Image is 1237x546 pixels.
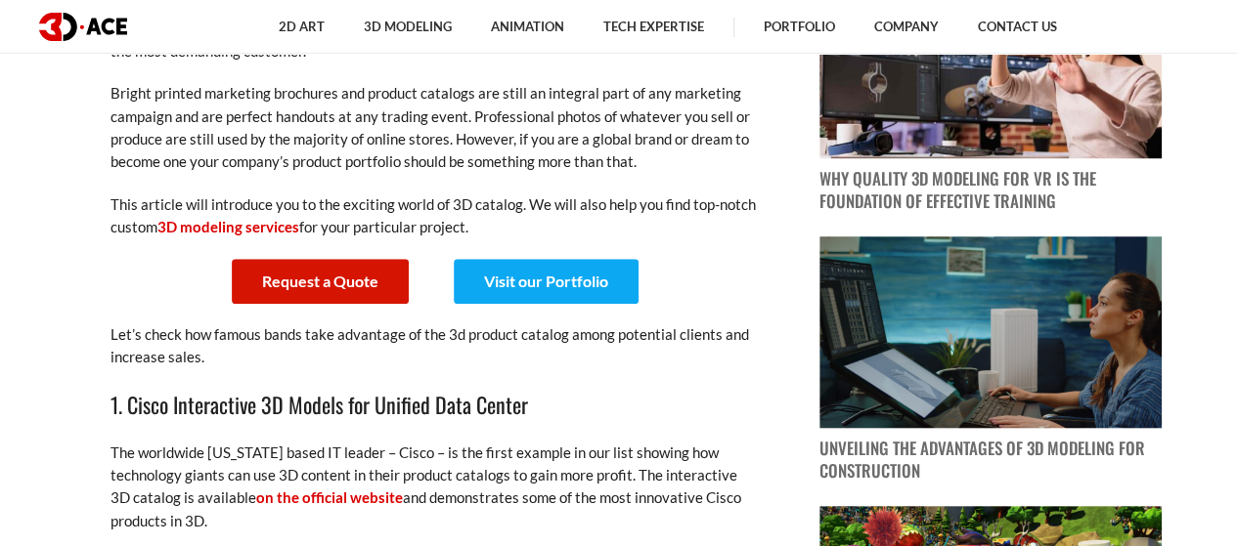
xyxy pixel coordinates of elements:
[819,236,1162,429] img: blog post image
[819,168,1162,213] p: Why Quality 3D Modeling for VR Is the Foundation of Effective Training
[819,438,1162,483] p: Unveiling the Advantages of 3D Modeling for Construction
[454,259,639,304] a: Visit our Portfolio
[110,193,756,239] p: This article will introduce you to the exciting world of 3D catalog. We will also help you find t...
[819,236,1162,483] a: blog post image Unveiling the Advantages of 3D Modeling for Construction
[256,488,403,506] a: on the official website
[39,13,127,41] img: logo dark
[232,259,409,304] a: Request a Quote
[157,218,299,235] a: 3D modeling services
[110,441,756,533] p: The worldwide [US_STATE] based IT leader – Cisco – is the first example in our list showing how t...
[110,323,756,369] p: Let’s check how famous bands take advantage of the 3d product catalog among potential clients and...
[110,388,756,421] h3: 1. Cisco Interactive 3D Models for Unified Data Center
[110,82,756,174] p: Bright printed marketing brochures and product catalogs are still an integral part of any marketi...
